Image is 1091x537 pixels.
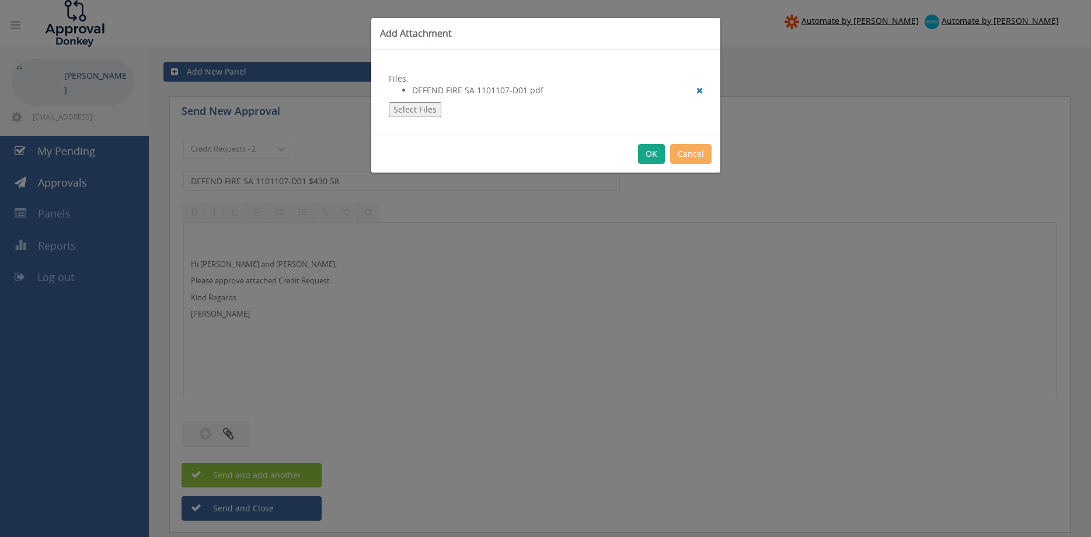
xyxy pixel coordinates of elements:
button: Cancel [670,144,712,164]
div: Files: [371,50,720,135]
li: DEFEND FIRE SA 1101107-D01.pdf [412,85,703,96]
button: Select Files [389,102,441,117]
h3: Add Attachment [380,27,712,40]
button: OK [638,144,665,164]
